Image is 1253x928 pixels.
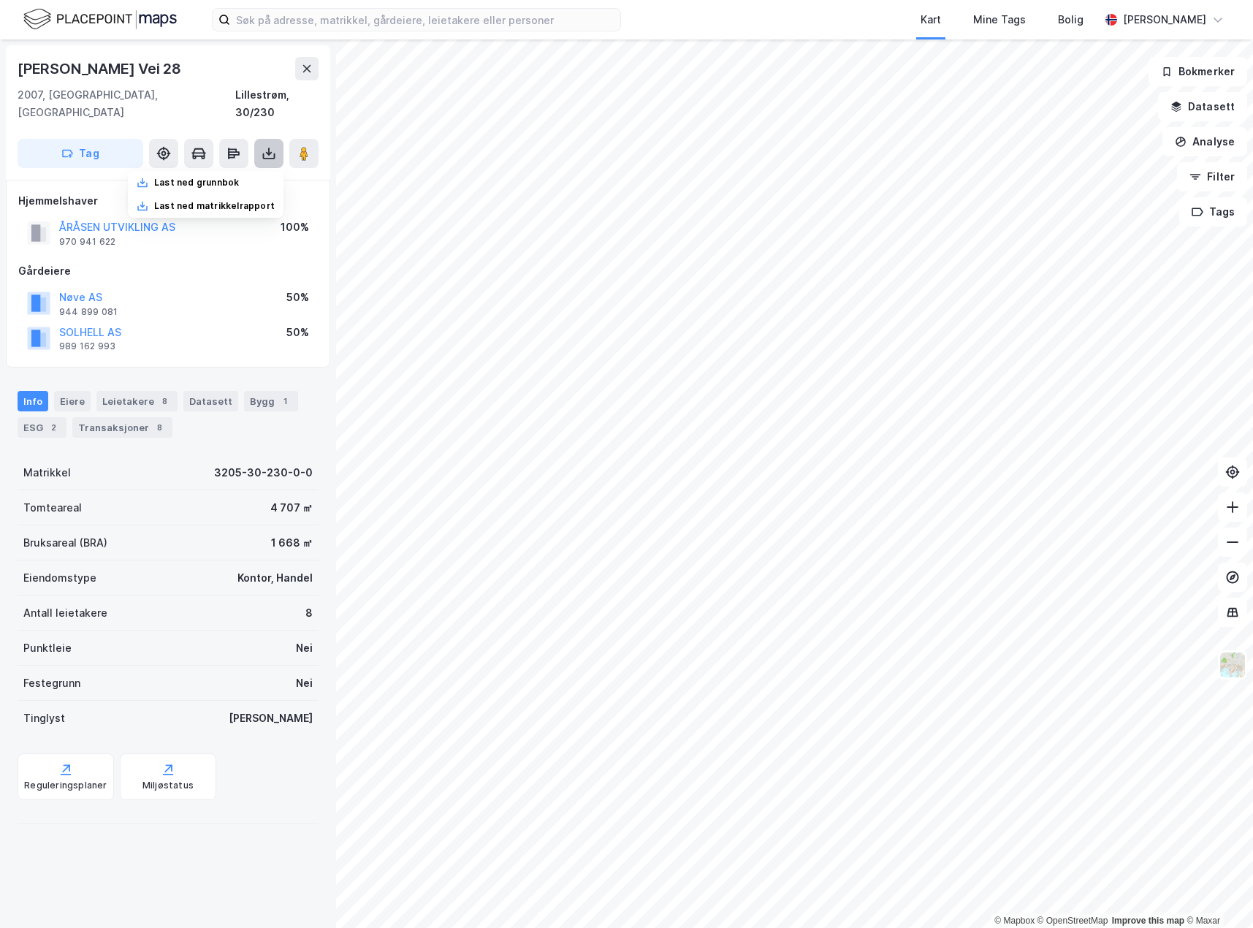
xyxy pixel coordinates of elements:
iframe: Chat Widget [1180,858,1253,928]
div: Lillestrøm, 30/230 [235,86,319,121]
div: 970 941 622 [59,236,115,248]
div: Punktleie [23,639,72,657]
div: Miljøstatus [142,780,194,791]
img: logo.f888ab2527a4732fd821a326f86c7f29.svg [23,7,177,32]
div: Tinglyst [23,710,65,727]
div: Info [18,391,48,411]
div: Hjemmelshaver [18,192,318,210]
div: 3205-30-230-0-0 [214,464,313,482]
div: 944 899 081 [59,306,118,318]
div: Datasett [183,391,238,411]
div: Nei [296,639,313,657]
div: 1 668 ㎡ [271,534,313,552]
div: 989 162 993 [59,341,115,352]
div: 100% [281,218,309,236]
div: Festegrunn [23,674,80,692]
button: Analyse [1162,127,1247,156]
div: Matrikkel [23,464,71,482]
div: Bolig [1058,11,1083,28]
div: 1 [278,394,292,408]
div: Reguleringsplaner [24,780,107,791]
div: ESG [18,417,66,438]
div: Kontrollprogram for chat [1180,858,1253,928]
button: Tag [18,139,143,168]
div: 4 707 ㎡ [270,499,313,517]
div: Mine Tags [973,11,1026,28]
div: Antall leietakere [23,604,107,622]
div: Kontor, Handel [237,569,313,587]
div: Transaksjoner [72,417,172,438]
div: Kart [921,11,941,28]
input: Søk på adresse, matrikkel, gårdeiere, leietakere eller personer [230,9,620,31]
div: 50% [286,289,309,306]
div: Last ned grunnbok [154,177,239,189]
div: Nei [296,674,313,692]
button: Datasett [1158,92,1247,121]
div: 2007, [GEOGRAPHIC_DATA], [GEOGRAPHIC_DATA] [18,86,235,121]
div: 8 [305,604,313,622]
div: Gårdeiere [18,262,318,280]
div: Tomteareal [23,499,82,517]
button: Bokmerker [1149,57,1247,86]
a: OpenStreetMap [1037,916,1108,926]
a: Mapbox [994,916,1035,926]
div: Eiendomstype [23,569,96,587]
div: [PERSON_NAME] [229,710,313,727]
div: 8 [152,420,167,435]
img: Z [1219,651,1246,679]
div: 50% [286,324,309,341]
div: [PERSON_NAME] Vei 28 [18,57,184,80]
div: Bygg [244,391,298,411]
div: Last ned matrikkelrapport [154,200,275,212]
div: 8 [157,394,172,408]
a: Improve this map [1112,916,1184,926]
button: Tags [1179,197,1247,227]
div: Eiere [54,391,91,411]
div: [PERSON_NAME] [1123,11,1206,28]
button: Filter [1177,162,1247,191]
div: Leietakere [96,391,178,411]
div: 2 [46,420,61,435]
div: Bruksareal (BRA) [23,534,107,552]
